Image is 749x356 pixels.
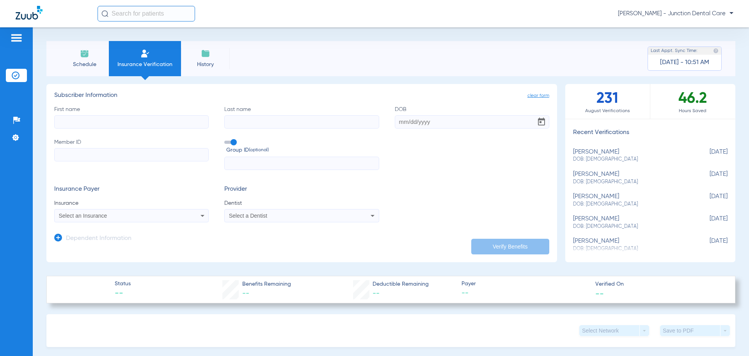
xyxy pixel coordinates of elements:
div: [PERSON_NAME] [573,148,689,163]
input: Member ID [54,148,209,161]
img: History [201,49,210,58]
button: Verify Benefits [471,239,549,254]
span: -- [373,290,380,297]
img: Schedule [80,49,89,58]
img: Manual Insurance Verification [140,49,150,58]
span: Insurance Verification [115,61,175,68]
span: Deductible Remaining [373,280,429,288]
span: DOB: [DEMOGRAPHIC_DATA] [573,201,689,208]
span: -- [242,290,249,297]
span: [DATE] [689,148,728,163]
span: Payer [461,280,589,288]
small: (optional) [249,146,269,154]
span: Dentist [224,199,379,207]
span: [PERSON_NAME] - Junction Dental Care [618,10,733,18]
label: DOB [395,106,549,129]
label: Member ID [54,138,209,170]
span: [DATE] [689,215,728,230]
span: DOB: [DEMOGRAPHIC_DATA] [573,179,689,186]
div: 231 [565,84,650,119]
input: Last name [224,115,379,129]
span: -- [595,289,604,297]
span: Benefits Remaining [242,280,291,288]
span: Insurance [54,199,209,207]
span: Schedule [66,61,103,68]
img: hamburger-icon [10,33,23,43]
h3: Provider [224,186,379,193]
span: Verified On [595,280,722,288]
label: Last name [224,106,379,129]
h3: Subscriber Information [54,92,549,100]
div: [PERSON_NAME] [573,171,689,185]
img: last sync help info [713,48,719,54]
input: Search for patients [98,6,195,21]
h3: Insurance Payer [54,186,209,193]
input: First name [54,115,209,129]
span: History [187,61,224,68]
img: Search Icon [101,10,108,17]
span: Select an Insurance [59,213,107,219]
div: [PERSON_NAME] [573,193,689,208]
span: -- [461,288,589,298]
div: [PERSON_NAME] [573,215,689,230]
h3: Recent Verifications [565,129,735,137]
span: [DATE] - 10:51 AM [660,59,709,66]
span: [DATE] [689,171,728,185]
span: Group ID [226,146,379,154]
input: DOBOpen calendar [395,115,549,129]
h3: Dependent Information [66,235,131,243]
span: [DATE] [689,238,728,252]
label: First name [54,106,209,129]
span: [DATE] [689,193,728,208]
span: -- [115,288,131,299]
span: Status [115,280,131,288]
span: August Verifications [565,107,650,115]
button: Open calendar [534,114,549,130]
img: Zuub Logo [16,6,43,20]
span: Last Appt. Sync Time: [651,47,698,55]
div: [PERSON_NAME] [573,238,689,252]
span: DOB: [DEMOGRAPHIC_DATA] [573,223,689,230]
span: Hours Saved [650,107,735,115]
div: 46.2 [650,84,735,119]
span: Select a Dentist [229,213,267,219]
span: DOB: [DEMOGRAPHIC_DATA] [573,156,689,163]
span: clear form [527,92,549,100]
